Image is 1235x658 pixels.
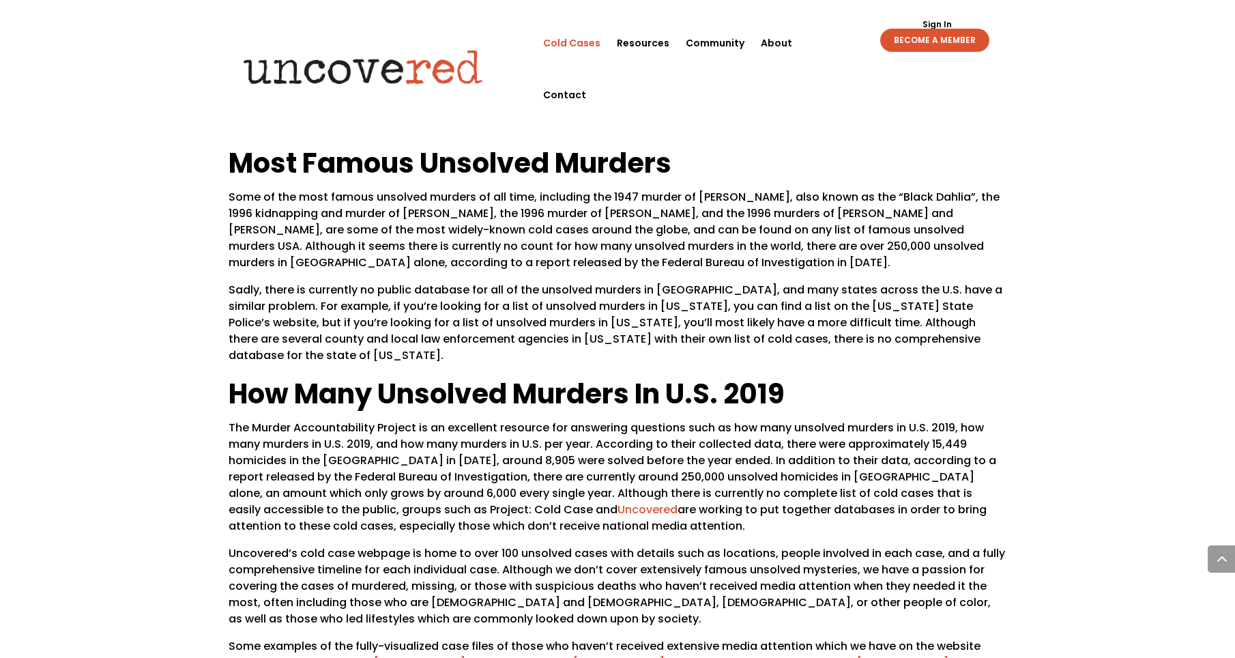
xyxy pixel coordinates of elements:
[617,502,678,517] a: Uncovered
[543,69,586,121] a: Contact
[686,17,744,69] a: Community
[880,29,989,52] a: BECOME A MEMBER
[761,17,792,69] a: About
[543,17,600,69] a: Cold Cases
[915,20,959,29] a: Sign In
[232,40,495,94] img: Uncovered logo
[229,545,1006,638] p: Uncovered’s cold case webpage is home to over 100 unsolved cases with details such as locations, ...
[229,144,671,182] span: Most Famous Unsolved Murders
[617,17,669,69] a: Resources
[229,420,996,534] span: The Murder Accountability Project is an excellent resource for answering questions such as how ma...
[229,189,1000,270] : Some of the most famous unsolved murders of all time, including the 1947 murder of [PERSON_NAME],...
[229,375,785,413] span: How Many Unsolved Murders In U.S. 2019
[229,282,1006,375] p: Sadly, there is currently no public database for all of the unsolved murders in [GEOGRAPHIC_DATA]...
